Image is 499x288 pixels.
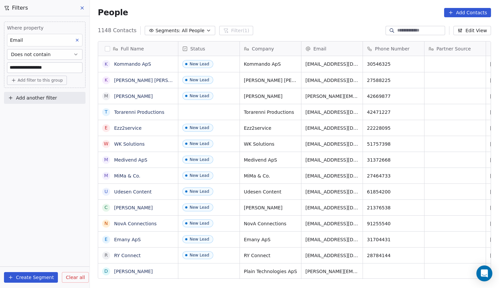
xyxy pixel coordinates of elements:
[305,141,359,147] span: [EMAIL_ADDRESS][DOMAIN_NAME]
[114,125,142,131] a: Ezz2service
[305,252,359,259] span: [EMAIL_ADDRESS][DOMAIN_NAME]
[375,45,410,52] span: Phone Number
[114,237,141,242] a: Emany ApS
[190,157,209,162] div: New Lead
[252,45,274,52] span: Company
[98,27,136,35] span: 1148 Contacts
[305,188,359,195] span: [EMAIL_ADDRESS][DOMAIN_NAME]
[244,77,297,84] span: [PERSON_NAME] [PERSON_NAME] Consult
[178,41,240,56] div: Status
[114,205,153,210] a: [PERSON_NAME]
[244,141,297,147] span: WK Solutions
[367,61,420,67] span: 30546325
[190,253,209,257] div: New Lead
[114,109,164,115] a: Torarenni Productions
[104,77,107,84] div: K
[367,125,420,131] span: 22228095
[190,141,209,146] div: New Lead
[98,41,178,56] div: Full Name
[367,252,420,259] span: 28784144
[305,220,359,227] span: [EMAIL_ADDRESS][DOMAIN_NAME]
[114,78,212,83] a: [PERSON_NAME] [PERSON_NAME] Consult
[190,94,209,98] div: New Lead
[367,109,420,115] span: 42471227
[190,78,209,82] div: New Lead
[367,173,420,179] span: 27464733
[244,93,297,100] span: [PERSON_NAME]
[190,237,209,242] div: New Lead
[367,204,420,211] span: 21376538
[305,77,359,84] span: [EMAIL_ADDRESS][DOMAIN_NAME]
[244,125,297,131] span: Ezz2service
[104,93,108,100] div: M
[104,220,108,227] div: N
[367,141,420,147] span: 51757398
[104,172,108,179] div: M
[424,41,486,56] div: Partner Source
[240,41,301,56] div: Company
[244,61,297,67] span: Kommando ApS
[104,188,108,195] div: U
[367,220,420,227] span: 91255540
[305,236,359,243] span: [EMAIL_ADDRESS][DOMAIN_NAME]
[190,221,209,226] div: New Lead
[244,220,297,227] span: NovA Connections
[98,8,128,18] span: People
[114,189,152,194] a: Udesen Content
[190,125,209,130] div: New Lead
[305,109,359,115] span: [EMAIL_ADDRESS][DOMAIN_NAME]
[453,26,491,35] button: Edit View
[436,45,471,52] span: Partner Source
[190,173,209,178] div: New Lead
[367,157,420,163] span: 31372668
[104,61,107,68] div: K
[244,173,297,179] span: MiMa & Co.
[367,188,420,195] span: 61854200
[190,205,209,210] div: New Lead
[476,265,492,281] div: Open Intercom Messenger
[305,173,359,179] span: [EMAIL_ADDRESS][DOMAIN_NAME]
[182,27,204,34] span: All People
[104,140,108,147] div: W
[114,94,153,99] a: [PERSON_NAME]
[190,62,209,66] div: New Lead
[305,61,359,67] span: [EMAIL_ADDRESS][DOMAIN_NAME]
[313,45,326,52] span: Email
[114,253,141,258] a: RY Connect
[98,56,178,279] div: grid
[104,252,108,259] div: R
[105,124,108,131] div: E
[190,189,209,194] div: New Lead
[244,236,297,243] span: Emany ApS
[219,26,253,35] button: Filter(1)
[114,61,151,67] a: Kommando ApS
[121,45,144,52] span: Full Name
[244,109,297,115] span: Torarenni Productions
[305,157,359,163] span: [EMAIL_ADDRESS][DOMAIN_NAME]
[244,188,297,195] span: Udesen Content
[114,269,153,274] a: [PERSON_NAME]
[244,252,297,259] span: RY Connect
[114,157,147,163] a: Medivend ApS
[367,236,420,243] span: 31704431
[305,204,359,211] span: [EMAIL_ADDRESS][DOMAIN_NAME]
[105,108,108,115] div: T
[114,141,145,147] a: WK Solutions
[104,268,108,275] div: D
[114,173,140,179] a: MiMa & Co.
[305,93,359,100] span: [PERSON_NAME][EMAIL_ADDRESS][PERSON_NAME][DOMAIN_NAME]
[444,8,491,17] button: Add Contacts
[244,157,297,163] span: Medivend ApS
[305,125,359,131] span: [EMAIL_ADDRESS][DOMAIN_NAME]
[305,268,359,275] span: [PERSON_NAME][EMAIL_ADDRESS][DOMAIN_NAME]
[105,236,108,243] div: E
[190,45,205,52] span: Status
[104,204,108,211] div: C
[104,156,108,163] div: M
[244,204,297,211] span: [PERSON_NAME]
[367,77,420,84] span: 27588225
[244,268,297,275] span: Plain Technologies ApS
[301,41,363,56] div: Email
[114,221,157,226] a: NovA Connections
[367,93,420,100] span: 42669877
